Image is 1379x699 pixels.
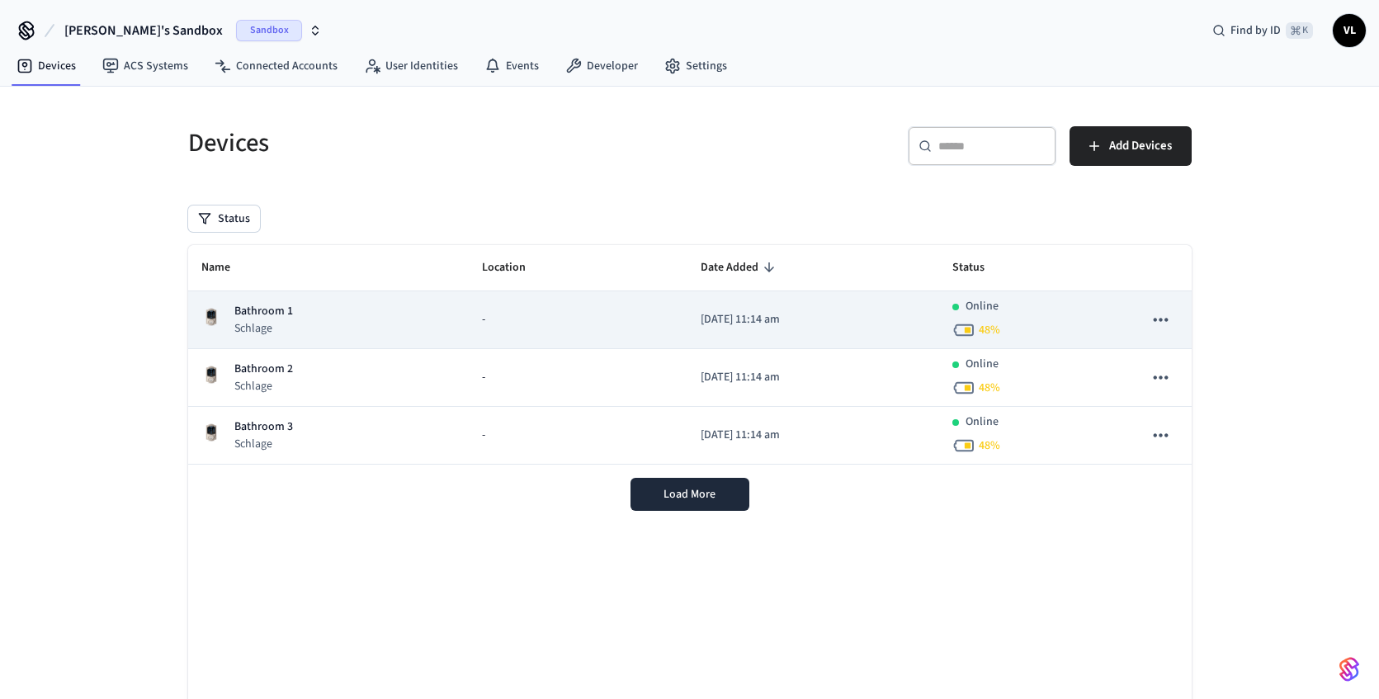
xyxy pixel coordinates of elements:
span: Location [482,255,547,281]
span: [PERSON_NAME]'s Sandbox [64,21,223,40]
a: Developer [552,51,651,81]
a: User Identities [351,51,471,81]
span: Find by ID [1230,22,1281,39]
p: [DATE] 11:14 am [701,311,926,328]
span: 48 % [979,437,1000,454]
a: Devices [3,51,89,81]
span: Add Devices [1109,135,1172,157]
p: Bathroom 1 [234,303,293,320]
p: Schlage [234,378,293,394]
p: Schlage [234,436,293,452]
span: Load More [664,486,715,503]
span: Date Added [701,255,780,281]
div: Find by ID⌘ K [1199,16,1326,45]
button: VL [1333,14,1366,47]
p: [DATE] 11:14 am [701,369,926,386]
a: Settings [651,51,740,81]
span: - [482,369,485,386]
img: Schlage Sense Smart Deadbolt with Camelot Trim, Front [201,365,221,385]
span: ⌘ K [1286,22,1313,39]
span: Name [201,255,252,281]
p: Online [966,413,999,431]
button: Load More [630,478,749,511]
p: Schlage [234,320,293,337]
span: 48 % [979,380,1000,396]
table: sticky table [188,245,1192,465]
h5: Devices [188,126,680,160]
p: Online [966,298,999,315]
span: - [482,427,485,444]
span: Status [952,255,1006,281]
img: SeamLogoGradient.69752ec5.svg [1339,656,1359,682]
p: Bathroom 3 [234,418,293,436]
button: Add Devices [1070,126,1192,166]
a: Connected Accounts [201,51,351,81]
p: [DATE] 11:14 am [701,427,926,444]
span: Sandbox [236,20,302,41]
img: Schlage Sense Smart Deadbolt with Camelot Trim, Front [201,307,221,327]
span: VL [1334,16,1364,45]
span: 48 % [979,322,1000,338]
img: Schlage Sense Smart Deadbolt with Camelot Trim, Front [201,423,221,442]
p: Online [966,356,999,373]
p: Bathroom 2 [234,361,293,378]
span: - [482,311,485,328]
button: Status [188,205,260,232]
a: ACS Systems [89,51,201,81]
a: Events [471,51,552,81]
